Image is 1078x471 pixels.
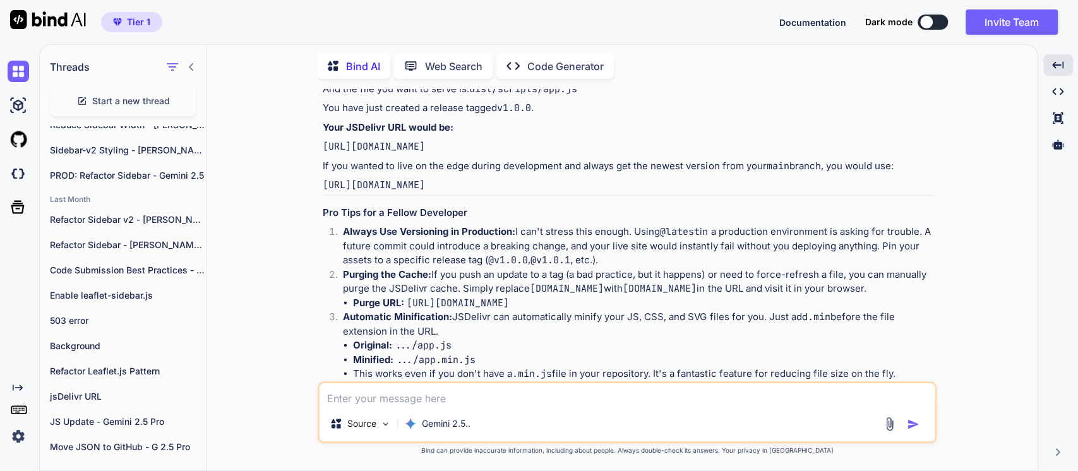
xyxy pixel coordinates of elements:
[50,314,207,327] p: 503 error
[353,354,393,366] strong: Minified:
[50,239,207,251] p: Refactor Sidebar - [PERSON_NAME] 4
[8,163,29,184] img: darkCloudIdeIcon
[407,297,509,309] code: [URL][DOMAIN_NAME]
[353,367,934,381] li: This works even if you don't have a file in your repository. It's a fantastic feature for reducin...
[469,83,577,95] code: dist/scripts/app.js
[50,289,207,302] p: Enable leaflet-sidebar.js
[323,206,934,220] h3: Pro Tips for a Fellow Developer
[353,297,404,309] strong: Purge URL:
[530,282,604,295] code: [DOMAIN_NAME]
[50,213,207,226] p: Refactor Sidebar v2 - [PERSON_NAME] 4 Sonnet
[50,340,207,352] p: Background
[323,179,425,191] code: [URL][DOMAIN_NAME]
[530,254,570,266] code: @v1.0.1
[346,59,380,74] p: Bind AI
[50,415,207,428] p: JS Update - Gemini 2.5 Pro
[488,254,528,266] code: @v1.0.0
[8,61,29,82] img: chat
[323,159,934,174] p: If you wanted to live on the edge during development and always get the newest version from your ...
[497,102,531,114] code: v1.0.0
[92,95,170,107] span: Start a new thread
[113,18,122,26] img: premium
[323,82,934,97] p: And the file you want to serve is:
[50,59,90,75] h1: Threads
[766,160,789,172] code: main
[623,282,697,295] code: [DOMAIN_NAME]
[865,16,913,28] span: Dark mode
[50,390,207,403] p: jsDelivr URL
[50,144,207,157] p: Sidebar-v2 Styling - [PERSON_NAME] 4 Sonnet
[395,339,452,352] code: .../app.js
[396,354,476,366] code: .../app.min.js
[343,268,934,296] p: If you push an update to a tag (a bad practice, but it happens) or need to force-refresh a file, ...
[40,194,207,205] h2: Last Month
[50,169,207,182] p: PROD: Refactor Sidebar - Gemini 2.5
[323,140,425,153] code: [URL][DOMAIN_NAME]
[512,367,552,380] code: .min.js
[10,10,86,29] img: Bind AI
[318,446,937,455] p: Bind can provide inaccurate information, including about people. Always double-check its answers....
[8,129,29,150] img: githubLight
[404,417,417,430] img: Gemini 2.5 Pro
[343,268,431,280] strong: Purging the Cache:
[966,9,1058,35] button: Invite Team
[353,339,392,351] strong: Original:
[343,311,452,323] strong: Automatic Minification:
[50,264,207,277] p: Code Submission Best Practices - [PERSON_NAME] 4.0
[779,16,846,29] button: Documentation
[380,419,391,429] img: Pick Models
[907,418,919,431] img: icon
[8,95,29,116] img: ai-studio
[50,365,207,378] p: Refactor Leaflet.js Pattern
[343,310,934,338] p: JSDelivr can automatically minify your JS, CSS, and SVG files for you. Just add before the file e...
[8,426,29,447] img: settings
[50,441,207,453] p: Move JSON to GitHub - G 2.5 Pro
[101,12,162,32] button: premiumTier 1
[323,121,453,133] strong: Your JSDelivr URL would be:
[127,16,150,28] span: Tier 1
[343,225,934,268] p: I can't stress this enough. Using in a production environment is asking for trouble. A future com...
[343,225,515,237] strong: Always Use Versioning in Production:
[527,59,604,74] p: Code Generator
[425,59,482,74] p: Web Search
[882,417,897,431] img: attachment
[660,225,700,238] code: @latest
[779,17,846,28] span: Documentation
[347,417,376,430] p: Source
[422,417,470,430] p: Gemini 2.5..
[807,311,830,323] code: .min
[323,101,934,116] p: You have just created a release tagged .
